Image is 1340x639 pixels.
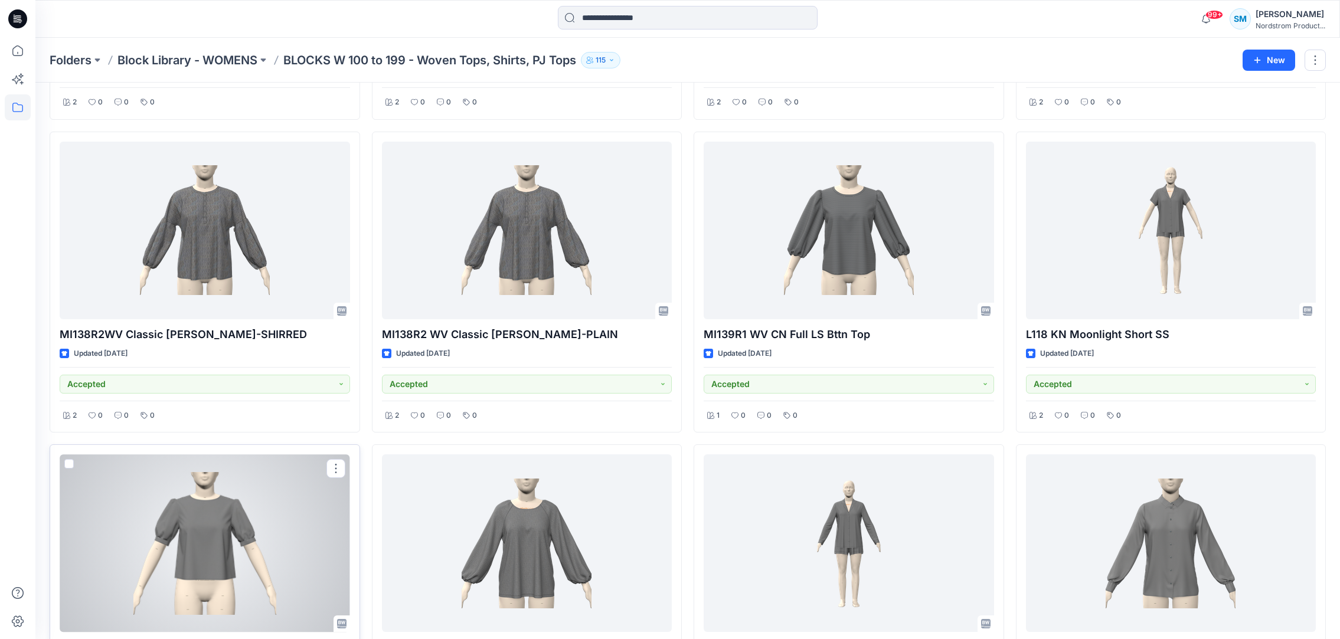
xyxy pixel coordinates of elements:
[60,142,350,319] a: MI138R2WV Classic Dolman LS-SHIRRED
[73,96,77,109] p: 2
[1026,326,1316,343] p: L118 KN Moonlight Short SS
[717,409,720,422] p: 1
[98,409,103,422] p: 0
[1256,21,1325,30] div: Nordstrom Product...
[472,409,477,422] p: 0
[124,96,129,109] p: 0
[420,409,425,422] p: 0
[50,52,91,68] a: Folders
[794,96,799,109] p: 0
[446,409,451,422] p: 0
[717,96,721,109] p: 2
[382,142,672,319] a: MI138R2 WV Classic Dolman LS-PLAIN
[704,142,994,319] a: MI139R1 WV CN Full LS Bttn Top
[60,454,350,632] a: MI177NPG3D WV Modern Pop Over Top
[150,96,155,109] p: 0
[1039,96,1043,109] p: 2
[117,52,257,68] a: Block Library - WOMENS
[283,52,576,68] p: BLOCKS W 100 to 199 - Woven Tops, Shirts, PJ Tops
[767,409,772,422] p: 0
[150,409,155,422] p: 0
[741,409,746,422] p: 0
[1116,96,1121,109] p: 0
[472,96,477,109] p: 0
[793,409,798,422] p: 0
[395,409,399,422] p: 2
[596,54,606,67] p: 115
[446,96,451,109] p: 0
[395,96,399,109] p: 2
[74,348,128,360] p: Updated [DATE]
[1039,409,1043,422] p: 2
[60,326,350,343] p: MI138R2WV Classic [PERSON_NAME]-SHIRRED
[581,52,620,68] button: 115
[382,326,672,343] p: MI138R2 WV Classic [PERSON_NAME]-PLAIN
[1064,409,1069,422] p: 0
[73,409,77,422] p: 2
[382,454,672,632] a: MI137R1 KN
[704,454,994,632] a: L114 KN Moonlight Shortie PJ
[1026,142,1316,319] a: L118 KN Moonlight Short SS
[98,96,103,109] p: 0
[1040,348,1094,360] p: Updated [DATE]
[742,96,747,109] p: 0
[396,348,450,360] p: Updated [DATE]
[1090,409,1095,422] p: 0
[718,348,772,360] p: Updated [DATE]
[768,96,773,109] p: 0
[420,96,425,109] p: 0
[1064,96,1069,109] p: 0
[1205,10,1223,19] span: 99+
[1230,8,1251,30] div: SM
[1090,96,1095,109] p: 0
[1243,50,1295,71] button: New
[704,326,994,343] p: MI139R1 WV CN Full LS Bttn Top
[1256,7,1325,21] div: [PERSON_NAME]
[1116,409,1121,422] p: 0
[124,409,129,422] p: 0
[1026,454,1316,632] a: MI120 WV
